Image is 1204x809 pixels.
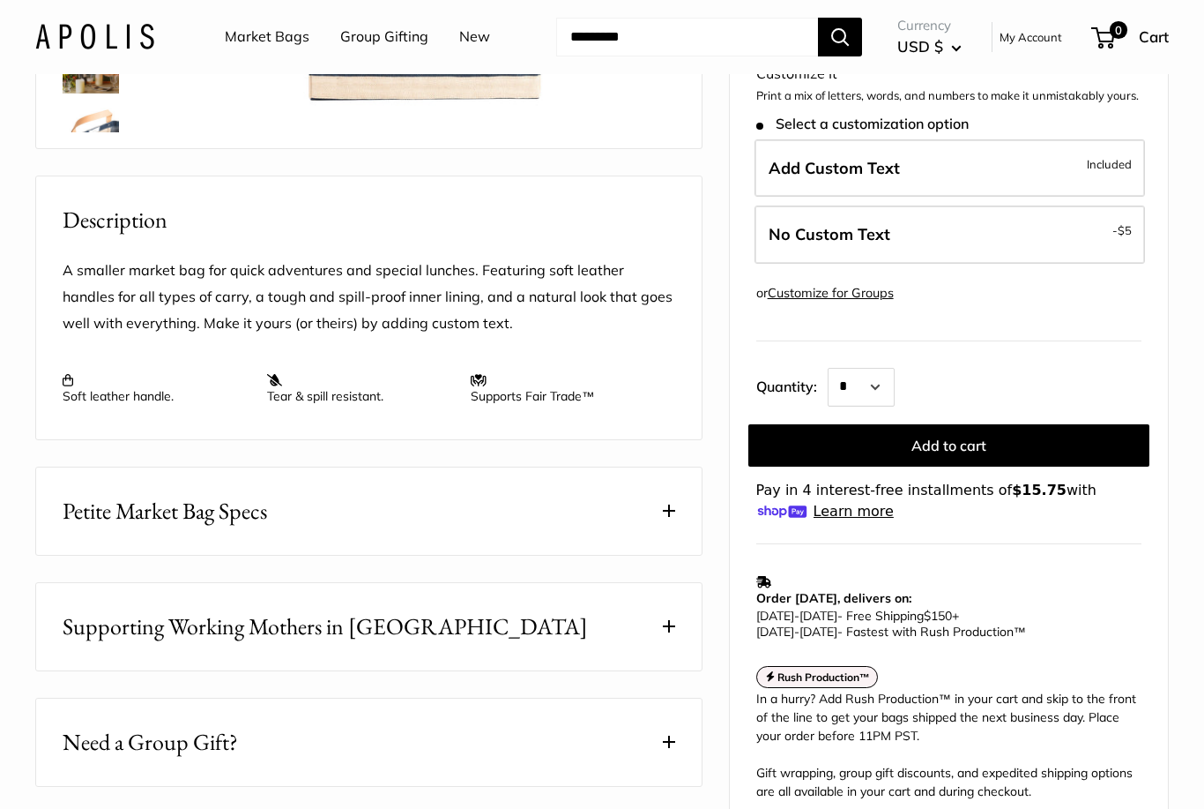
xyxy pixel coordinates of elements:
span: - Fastest with Rush Production™ [756,625,1026,640]
span: [DATE] [756,625,794,640]
p: Tear & spill resistant. [267,373,454,405]
span: No Custom Text [769,225,890,245]
span: - [794,625,799,640]
p: - Free Shipping + [756,609,1133,640]
button: Add to cart [748,425,1149,468]
button: Supporting Working Mothers in [GEOGRAPHIC_DATA] [36,584,702,671]
span: $5 [1118,224,1132,238]
button: USD $ [897,33,962,61]
span: Included [1087,154,1132,175]
span: Currency [897,13,962,38]
button: Petite Market Bag Specs [36,468,702,556]
p: Supports Fair Trade™ [471,373,658,405]
span: Need a Group Gift? [63,726,238,760]
div: Customize It [756,62,1141,88]
div: or [756,282,894,306]
img: description_Inner pocket good for daily drivers. [63,109,119,165]
span: USD $ [897,37,943,56]
strong: Rush Production™ [777,671,870,685]
img: Apolis [35,24,154,49]
span: Supporting Working Mothers in [GEOGRAPHIC_DATA] [63,610,588,645]
input: Search... [556,18,818,56]
button: Need a Group Gift? [36,700,702,787]
label: Quantity: [756,363,828,408]
div: In a hurry? Add Rush Production™ in your cart and skip to the front of the line to get your bags ... [756,691,1141,802]
span: $150 [924,609,952,625]
a: Group Gifting [340,24,428,50]
span: [DATE] [756,609,794,625]
span: 0 [1110,21,1127,39]
span: Cart [1139,27,1169,46]
label: Add Custom Text [754,139,1145,198]
p: Print a mix of letters, words, and numbers to make it unmistakably yours. [756,88,1141,106]
a: Customize for Groups [768,286,894,302]
span: Add Custom Text [769,158,900,178]
a: 0 Cart [1093,23,1169,51]
span: Select a customization option [756,116,969,133]
label: Leave Blank [754,206,1145,265]
p: A smaller market bag for quick adventures and special lunches. Featuring soft leather handles for... [63,258,675,338]
span: - [1112,221,1132,242]
span: [DATE] [799,609,837,625]
button: Search [818,18,862,56]
a: My Account [1000,26,1062,48]
p: Soft leather handle. [63,373,249,405]
span: - [794,609,799,625]
h2: Description [63,204,675,238]
a: Market Bags [225,24,309,50]
strong: Order [DATE], delivers on: [756,591,911,607]
span: Petite Market Bag Specs [63,495,267,529]
a: New [459,24,490,50]
a: description_Inner pocket good for daily drivers. [59,105,123,169]
span: [DATE] [799,625,837,640]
